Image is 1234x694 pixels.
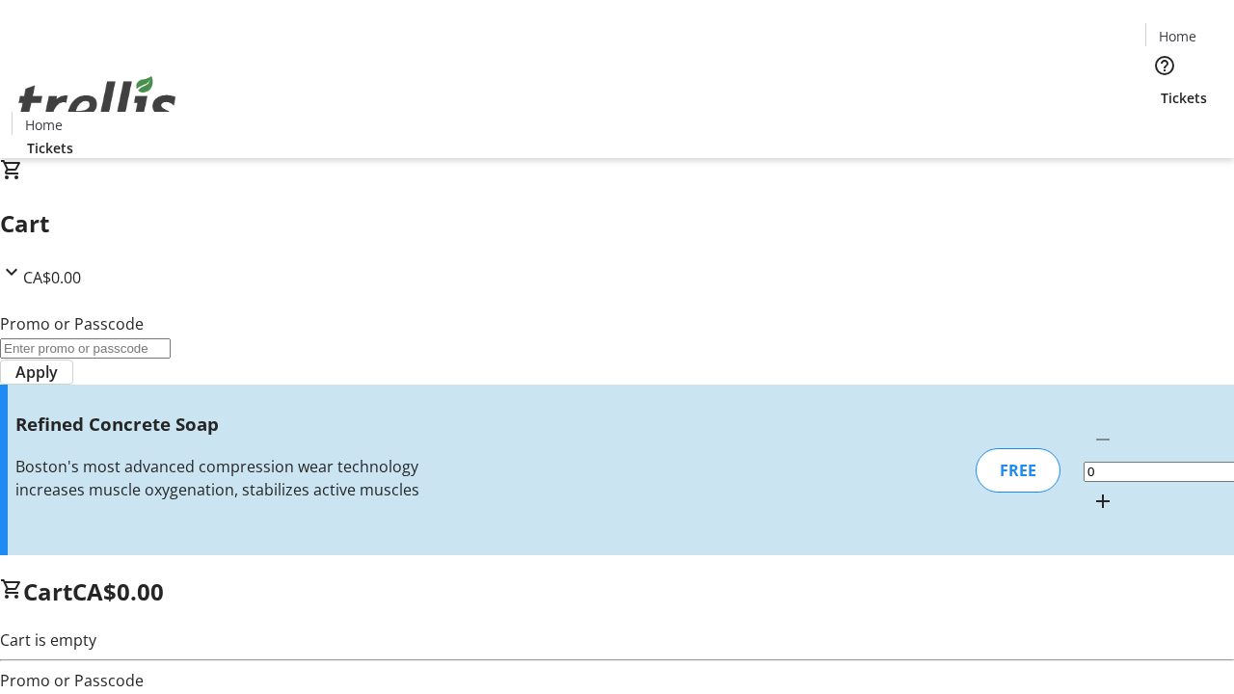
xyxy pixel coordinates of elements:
a: Tickets [12,138,89,158]
span: Tickets [27,138,73,158]
span: Home [1159,26,1196,46]
a: Home [13,115,74,135]
div: FREE [976,448,1060,493]
span: Home [25,115,63,135]
div: Boston's most advanced compression wear technology increases muscle oxygenation, stabilizes activ... [15,455,437,501]
h3: Refined Concrete Soap [15,411,437,438]
span: CA$0.00 [72,575,164,607]
a: Tickets [1145,88,1222,108]
span: Apply [15,360,58,384]
span: Tickets [1161,88,1207,108]
img: Orient E2E Organization FhsNP1R4s6's Logo [12,55,183,151]
button: Increment by one [1084,482,1122,520]
span: CA$0.00 [23,267,81,288]
a: Home [1146,26,1208,46]
button: Cart [1145,108,1184,147]
button: Help [1145,46,1184,85]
